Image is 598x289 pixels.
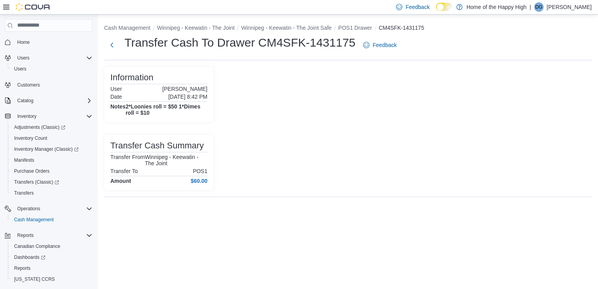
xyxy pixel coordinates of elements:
[14,53,32,63] button: Users
[191,178,207,184] h4: $60.00
[110,141,204,150] h3: Transfer Cash Summary
[11,123,92,132] span: Adjustments (Classic)
[17,39,30,45] span: Home
[14,124,65,130] span: Adjustments (Classic)
[17,82,40,88] span: Customers
[547,2,592,12] p: [PERSON_NAME]
[17,98,33,104] span: Catalog
[436,3,452,11] input: Dark Mode
[126,103,207,116] h4: 2*Loonies roll = $50 1*Dimes roll = $10
[11,188,37,198] a: Transfers
[11,155,92,165] span: Manifests
[17,206,40,212] span: Operations
[338,25,372,31] button: POS1 Drawer
[8,144,95,155] a: Inventory Manager (Classic)
[2,111,95,122] button: Inventory
[8,122,95,133] a: Adjustments (Classic)
[110,168,138,174] h6: Transfer To
[14,179,59,185] span: Transfers (Classic)
[379,25,424,31] button: CM4SFK-1431175
[14,265,31,271] span: Reports
[110,103,126,116] h4: Notes
[241,25,331,31] button: Winnipeg - Keewatin - The Joint Safe
[104,24,592,33] nav: An example of EuiBreadcrumbs
[157,25,234,31] button: Winnipeg - Keewatin - The Joint
[16,3,51,11] img: Cova
[11,242,92,251] span: Canadian Compliance
[11,253,49,262] a: Dashboards
[14,80,92,90] span: Customers
[11,134,92,143] span: Inventory Count
[11,264,34,273] a: Reports
[530,2,531,12] p: |
[8,252,95,263] a: Dashboards
[2,79,95,90] button: Customers
[14,66,26,72] span: Users
[11,264,92,273] span: Reports
[17,113,36,119] span: Inventory
[110,73,153,82] h3: Information
[2,230,95,241] button: Reports
[110,86,122,92] h6: User
[14,112,40,121] button: Inventory
[2,52,95,63] button: Users
[2,95,95,106] button: Catalog
[110,94,122,100] h6: Date
[467,2,526,12] p: Home of the Happy High
[110,178,131,184] h4: Amount
[11,177,92,187] span: Transfers (Classic)
[8,274,95,285] button: [US_STATE] CCRS
[8,263,95,274] button: Reports
[11,242,63,251] a: Canadian Compliance
[8,188,95,199] button: Transfers
[11,123,68,132] a: Adjustments (Classic)
[124,35,355,51] h1: Transfer Cash To Drawer CM4SFK-1431175
[11,144,92,154] span: Inventory Manager (Classic)
[14,217,54,223] span: Cash Management
[11,275,92,284] span: Washington CCRS
[14,37,92,47] span: Home
[14,204,92,213] span: Operations
[360,37,400,53] a: Feedback
[14,80,43,90] a: Customers
[17,55,29,61] span: Users
[14,146,79,152] span: Inventory Manager (Classic)
[8,155,95,166] button: Manifests
[110,154,145,160] h6: Transfer From
[11,215,92,224] span: Cash Management
[14,38,33,47] a: Home
[193,168,207,174] p: POS1
[8,133,95,144] button: Inventory Count
[11,155,37,165] a: Manifests
[14,276,55,282] span: [US_STATE] CCRS
[11,166,53,176] a: Purchase Orders
[14,231,92,240] span: Reports
[14,96,92,105] span: Catalog
[168,94,207,100] p: [DATE] 8:42 PM
[104,25,150,31] button: Cash Management
[11,177,62,187] a: Transfers (Classic)
[14,168,50,174] span: Purchase Orders
[534,2,544,12] div: Dhruv Gupta
[14,53,92,63] span: Users
[8,63,95,74] button: Users
[11,275,58,284] a: [US_STATE] CCRS
[11,215,57,224] a: Cash Management
[11,64,92,74] span: Users
[145,154,207,166] p: Winnipeg - Keewatin - The Joint
[405,3,429,11] span: Feedback
[11,134,50,143] a: Inventory Count
[14,254,45,260] span: Dashboards
[2,36,95,48] button: Home
[535,2,542,12] span: DG
[8,177,95,188] a: Transfers (Classic)
[11,64,29,74] a: Users
[11,144,82,154] a: Inventory Manager (Classic)
[11,253,92,262] span: Dashboards
[373,41,396,49] span: Feedback
[8,214,95,225] button: Cash Management
[14,135,47,141] span: Inventory Count
[14,231,37,240] button: Reports
[11,188,92,198] span: Transfers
